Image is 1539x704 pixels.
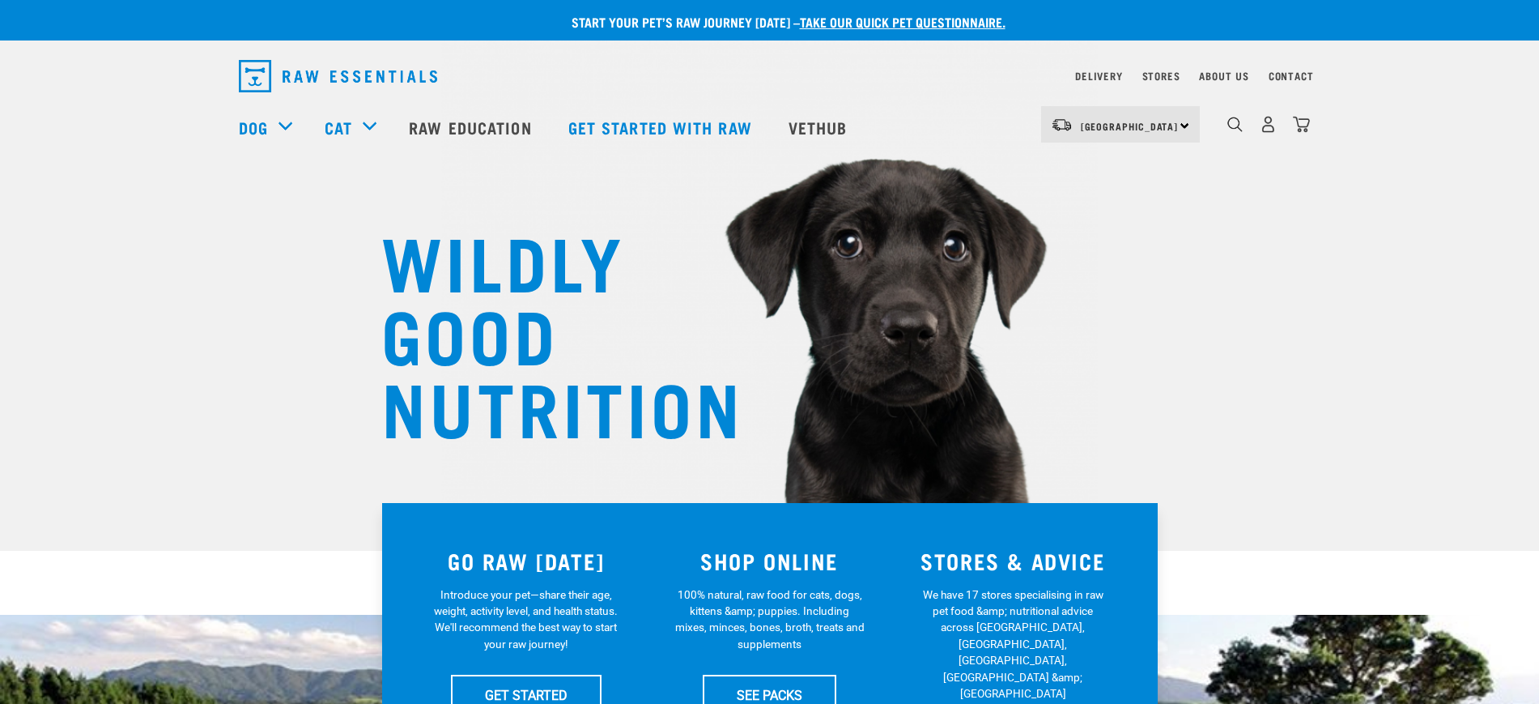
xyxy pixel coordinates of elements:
nav: dropdown navigation [226,53,1314,99]
img: van-moving.png [1051,117,1073,132]
h1: WILDLY GOOD NUTRITION [381,223,705,442]
p: Introduce your pet—share their age, weight, activity level, and health status. We'll recommend th... [431,587,621,653]
h3: GO RAW [DATE] [415,548,639,574]
a: About Us [1199,73,1248,79]
img: home-icon-1@2x.png [1227,117,1243,132]
img: home-icon@2x.png [1293,116,1310,133]
a: Stores [1142,73,1180,79]
p: We have 17 stores specialising in raw pet food &amp; nutritional advice across [GEOGRAPHIC_DATA],... [918,587,1108,702]
a: Vethub [772,95,868,160]
img: user.png [1260,116,1277,133]
a: Get started with Raw [552,95,772,160]
a: Cat [325,115,352,139]
span: [GEOGRAPHIC_DATA] [1081,123,1179,129]
h3: STORES & ADVICE [901,548,1125,574]
img: Raw Essentials Logo [239,60,437,92]
a: Contact [1269,73,1314,79]
p: 100% natural, raw food for cats, dogs, kittens &amp; puppies. Including mixes, minces, bones, bro... [674,587,865,653]
a: Raw Education [393,95,551,160]
h3: SHOP ONLINE [657,548,882,574]
a: take our quick pet questionnaire. [800,18,1005,25]
a: Delivery [1075,73,1122,79]
a: Dog [239,115,268,139]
